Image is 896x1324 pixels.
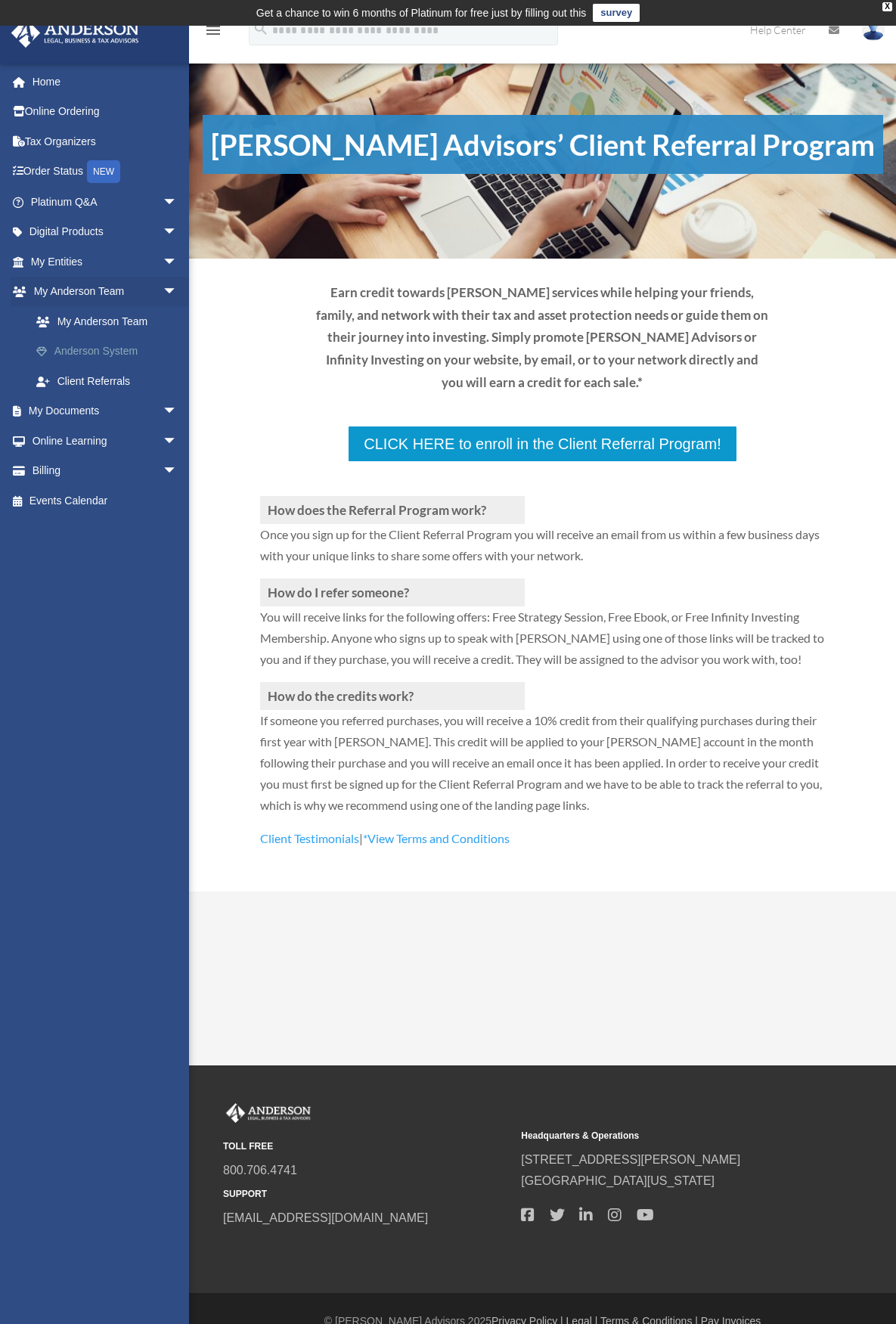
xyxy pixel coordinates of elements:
[223,1186,510,1202] small: SUPPORT
[347,425,737,463] a: CLICK HERE to enroll in the Client Referral Program!
[163,456,193,487] span: arrow_drop_down
[11,67,200,97] a: Home
[260,831,359,853] a: Client Testimonials
[11,187,200,217] a: Platinum Q&Aarrow_drop_down
[163,247,193,278] span: arrow_drop_down
[163,277,193,308] span: arrow_drop_down
[260,578,525,606] h3: How do I refer someone?
[163,217,193,248] span: arrow_drop_down
[882,2,892,11] div: close
[11,157,200,188] a: Order StatusNEW
[260,496,525,524] h3: How does the Referral Program work?
[21,306,200,336] a: My Anderson Team
[11,396,200,426] a: My Documentsarrow_drop_down
[223,1164,297,1177] a: 800.706.4741
[260,606,826,682] p: You will receive links for the following offers: Free Strategy Session, Free Ebook, or Free Infin...
[204,26,222,39] a: menu
[521,1153,740,1166] a: [STREET_ADDRESS][PERSON_NAME]
[260,524,826,578] p: Once you sign up for the Client Referral Program you will receive an email from us within a few b...
[521,1128,808,1144] small: Headquarters & Operations
[363,831,510,853] a: *View Terms and Conditions
[253,20,269,37] i: search
[316,281,768,394] p: Earn credit towards [PERSON_NAME] services while helping your friends, family, and network with t...
[11,247,200,277] a: My Entitiesarrow_drop_down
[11,217,200,247] a: Digital Productsarrow_drop_down
[163,187,193,218] span: arrow_drop_down
[203,115,883,174] h1: [PERSON_NAME] Advisors’ Client Referral Program
[11,126,200,157] a: Tax Organizers
[21,336,200,367] a: Anderson System
[521,1174,715,1187] a: [GEOGRAPHIC_DATA][US_STATE]
[7,18,144,48] img: Anderson Advisors Platinum Portal
[260,682,525,710] h3: How do the credits work?
[223,1103,314,1123] img: Anderson Advisors Platinum Portal
[260,828,826,849] p: |
[163,426,193,457] span: arrow_drop_down
[862,19,885,41] img: User Pic
[223,1211,428,1224] a: [EMAIL_ADDRESS][DOMAIN_NAME]
[11,426,200,456] a: Online Learningarrow_drop_down
[11,456,200,486] a: Billingarrow_drop_down
[11,97,200,127] a: Online Ordering
[223,1139,510,1155] small: TOLL FREE
[593,4,640,22] a: survey
[163,396,193,427] span: arrow_drop_down
[11,485,200,516] a: Events Calendar
[21,366,193,396] a: Client Referrals
[260,710,826,828] p: If someone you referred purchases, you will receive a 10% credit from their qualifying purchases ...
[204,21,222,39] i: menu
[256,4,587,22] div: Get a chance to win 6 months of Platinum for free just by filling out this
[11,277,200,307] a: My Anderson Teamarrow_drop_down
[87,160,120,183] div: NEW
